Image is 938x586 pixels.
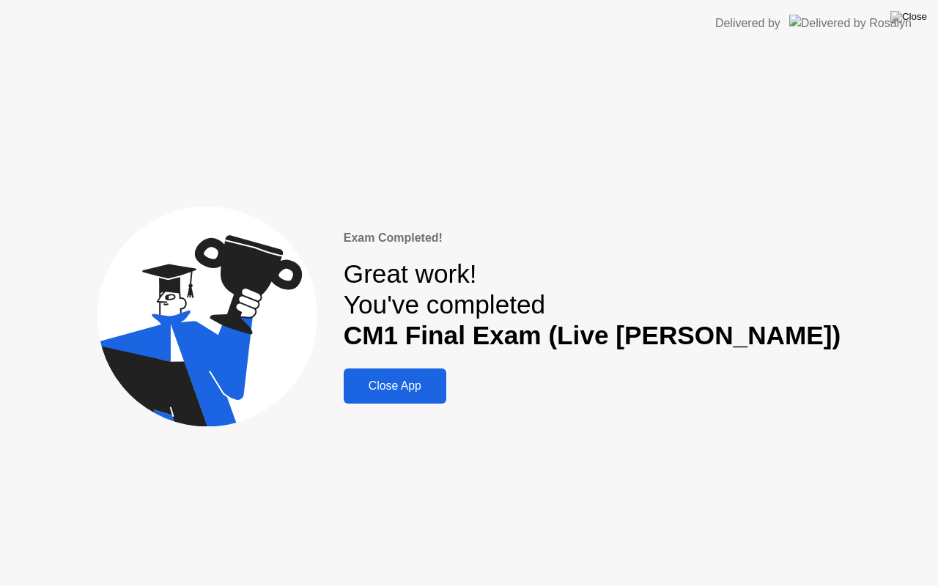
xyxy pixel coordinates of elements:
div: Close App [348,379,442,393]
div: Delivered by [715,15,780,32]
img: Close [890,11,927,23]
img: Delivered by Rosalyn [789,15,912,31]
div: Great work! You've completed [344,259,841,352]
b: CM1 Final Exam (Live [PERSON_NAME]) [344,321,841,349]
button: Close App [344,368,446,404]
div: Exam Completed! [344,229,841,247]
